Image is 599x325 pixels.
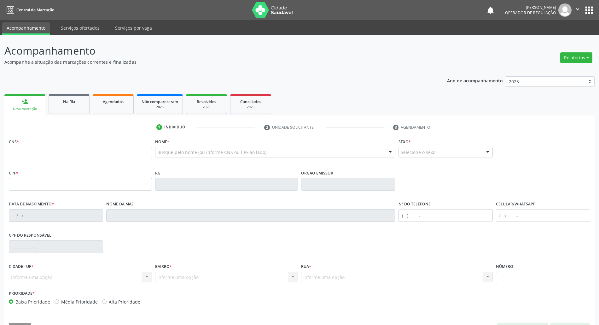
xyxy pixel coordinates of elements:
[63,99,75,104] span: Na fila
[301,168,333,178] label: Órgão emissor
[9,168,18,178] label: CPF
[486,6,495,15] button: notifications
[235,105,266,109] div: 2025
[505,10,556,15] span: Operador de regulação
[584,5,595,16] button: apps
[9,262,33,272] label: Cidade - UF
[496,199,536,209] label: Celular/WhatsApp
[155,168,160,178] label: RG
[505,5,556,10] div: [PERSON_NAME]
[560,52,592,63] button: Relatórios
[9,107,41,111] div: Nova marcação
[2,22,50,35] a: Acompanhamento
[4,5,54,15] a: Central de Marcação
[142,99,178,104] span: Não compareceram
[103,99,124,104] span: Agendados
[142,105,178,109] div: 2025
[56,22,104,33] a: Serviços ofertados
[9,240,103,253] input: ___.___.___-__
[61,298,98,305] label: Média Prioridade
[572,3,584,17] button: 
[106,199,134,209] label: Nome da mãe
[398,209,493,222] input: (__) _____-_____
[9,199,54,209] label: Data de nascimento
[164,124,185,130] div: Indivíduo
[401,149,435,156] span: Selecione o sexo
[156,124,162,130] div: 1
[301,262,311,272] label: Rua
[4,59,417,65] p: Acompanhe a situação das marcações correntes e finalizadas
[15,298,50,305] label: Baixa Prioridade
[240,99,261,104] span: Cancelados
[157,149,266,156] span: Busque pelo nome (ou informe CNS ou CPF ao lado)
[398,137,411,147] label: Sexo
[21,98,28,105] div: person_add
[4,43,417,59] p: Acompanhamento
[111,22,156,33] a: Serviços por vaga
[447,76,503,84] p: Ano de acompanhamento
[191,105,222,109] div: 2025
[155,262,172,272] label: Bairro
[9,231,51,240] label: CPF do responsável
[398,199,431,209] label: Nº do Telefone
[496,262,513,272] label: Número
[197,99,216,104] span: Resolvidos
[109,298,140,305] label: Alta Prioridade
[496,209,590,222] input: (__) _____-_____
[9,289,35,298] label: Prioridade
[155,137,169,147] label: Nome
[16,7,54,13] span: Central de Marcação
[9,137,19,147] label: CNS
[9,209,103,222] input: __/__/____
[558,3,572,17] img: img
[574,6,581,13] i: 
